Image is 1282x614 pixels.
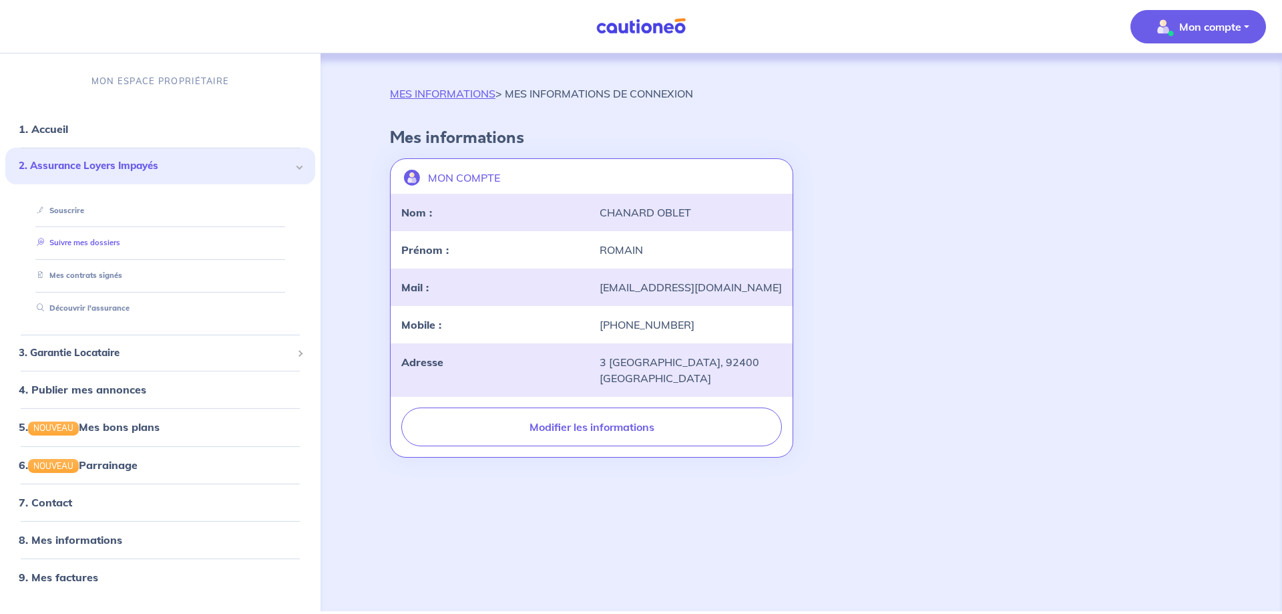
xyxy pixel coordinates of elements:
[91,75,229,88] p: MON ESPACE PROPRIÉTAIRE
[1179,19,1241,35] p: Mon compte
[21,200,299,222] div: Souscrire
[5,489,315,516] div: 7. Contact
[5,526,315,553] div: 8. Mes informations
[591,18,691,35] img: Cautioneo
[401,281,429,294] strong: Mail :
[31,303,130,313] a: Découvrir l'assurance
[31,271,122,280] a: Mes contrats signés
[5,340,315,366] div: 3. Garantie Locataire
[428,170,500,186] p: MON COMPTE
[401,318,441,331] strong: Mobile :
[19,458,138,471] a: 6.NOUVEAUParrainage
[401,243,449,257] strong: Prénom :
[31,206,84,215] a: Souscrire
[592,242,790,258] div: ROMAIN
[1152,16,1174,37] img: illu_account_valid_menu.svg
[401,408,782,446] button: Modifier les informations
[390,86,693,102] p: > MES INFORMATIONS DE CONNEXION
[19,383,146,396] a: 4. Publier mes annonces
[390,87,495,100] a: MES INFORMATIONS
[19,496,72,509] a: 7. Contact
[592,279,790,295] div: [EMAIL_ADDRESS][DOMAIN_NAME]
[21,297,299,319] div: Découvrir l'assurance
[592,354,790,386] div: 3 [GEOGRAPHIC_DATA], 92400 [GEOGRAPHIC_DATA]
[19,122,68,136] a: 1. Accueil
[5,451,315,478] div: 6.NOUVEAUParrainage
[19,420,160,434] a: 5.NOUVEAUMes bons plans
[31,238,120,247] a: Suivre mes dossiers
[390,128,1213,148] h4: Mes informations
[19,571,98,584] a: 9. Mes factures
[5,414,315,440] div: 5.NOUVEAUMes bons plans
[401,355,443,369] strong: Adresse
[5,376,315,403] div: 4. Publier mes annonces
[21,265,299,287] div: Mes contrats signés
[592,204,790,220] div: CHANARD OBLET
[19,158,292,174] span: 2. Assurance Loyers Impayés
[401,206,432,219] strong: Nom :
[21,232,299,254] div: Suivre mes dossiers
[5,564,315,591] div: 9. Mes factures
[19,533,122,547] a: 8. Mes informations
[404,170,420,186] img: illu_account.svg
[592,317,790,333] div: [PHONE_NUMBER]
[5,148,315,184] div: 2. Assurance Loyers Impayés
[1130,10,1266,43] button: illu_account_valid_menu.svgMon compte
[19,345,292,361] span: 3. Garantie Locataire
[5,116,315,142] div: 1. Accueil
